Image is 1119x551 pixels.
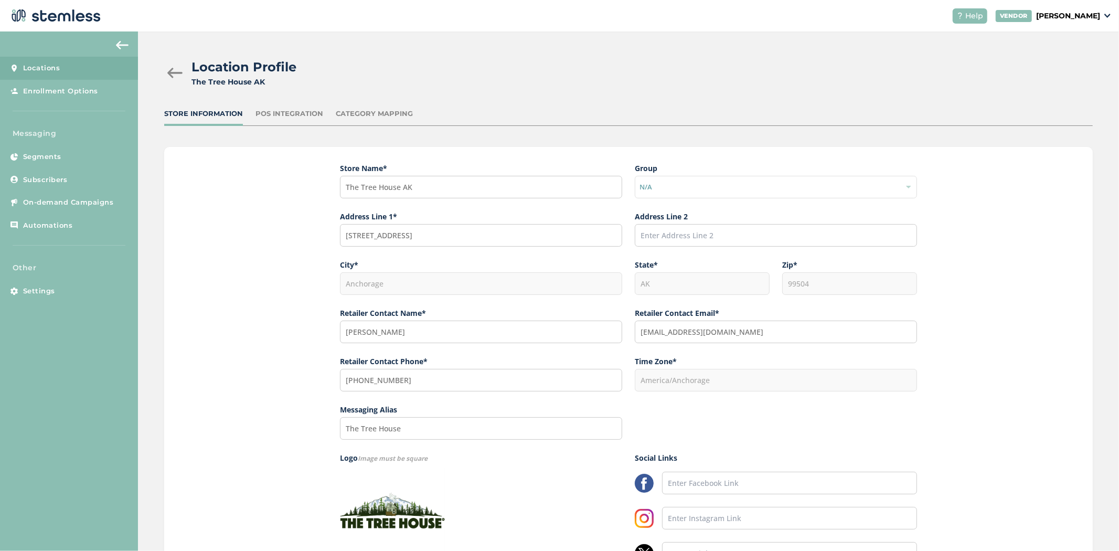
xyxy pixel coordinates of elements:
[340,224,622,247] input: Start typing
[23,152,61,162] span: Segments
[340,308,622,319] label: Retailer Contact Name
[340,369,622,391] input: (XXX) XXX-XXXX
[191,58,296,77] h2: Location Profile
[23,63,60,73] span: Locations
[1104,14,1111,18] img: icon_down-arrow-small-66adaf34.svg
[255,109,323,119] div: POS Integration
[23,286,55,296] span: Settings
[635,452,917,463] label: Social Links
[340,176,622,198] input: Enter Store Name
[635,211,917,222] label: Address Line 2
[340,321,622,343] input: Enter Contact Name
[23,175,68,185] span: Subscribers
[23,86,98,97] span: Enrollment Options
[340,356,622,367] label: Retailer Contact Phone*
[635,321,917,343] input: Enter Contact Email
[340,259,622,270] label: City
[1036,10,1100,22] p: [PERSON_NAME]
[635,356,917,367] label: Time Zone
[662,507,917,529] input: Enter Instagram Link
[635,163,917,174] label: Group
[340,417,622,440] input: Enter Messaging Alias
[635,474,654,493] img: LzgAAAAASUVORK5CYII=
[635,308,917,319] label: Retailer Contact Email
[340,211,622,222] label: Address Line 1*
[23,197,114,208] span: On-demand Campaigns
[358,454,428,463] span: Image must be square
[635,259,770,270] label: State
[782,259,917,270] label: Zip
[1067,501,1119,551] iframe: Chat Widget
[957,13,963,19] img: icon-help-white-03924b79.svg
[996,10,1032,22] div: VENDOR
[8,5,101,26] img: logo-dark-0685b13c.svg
[662,472,917,494] input: Enter Facebook Link
[965,10,983,22] span: Help
[164,109,243,119] div: Store Information
[340,452,622,463] label: Logo
[340,404,622,415] label: Messaging Alias
[336,109,413,119] div: Category Mapping
[635,509,654,528] img: 8YMpSc0wJVRgAAAABJRU5ErkJggg==
[340,163,622,174] label: Store Name
[23,220,73,231] span: Automations
[191,77,296,88] div: The Tree House AK
[116,41,129,49] img: icon-arrow-back-accent-c549486e.svg
[635,224,917,247] input: Enter Address Line 2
